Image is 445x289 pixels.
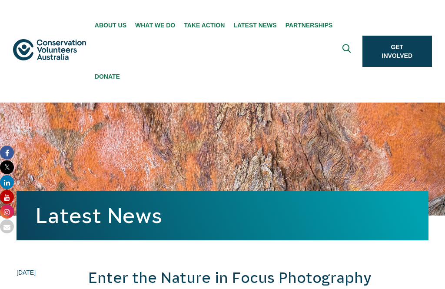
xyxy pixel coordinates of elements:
span: Partnerships [286,22,333,29]
a: Latest News [36,204,162,227]
span: About Us [95,22,126,29]
span: Take Action [184,22,225,29]
img: logo.svg [13,39,86,60]
span: Donate [95,73,120,80]
span: Expand search box [342,44,353,59]
span: What We Do [135,22,175,29]
span: Latest News [233,22,276,29]
a: Get Involved [362,36,432,67]
time: [DATE] [17,268,70,277]
button: Expand search box Close search box [337,41,358,62]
